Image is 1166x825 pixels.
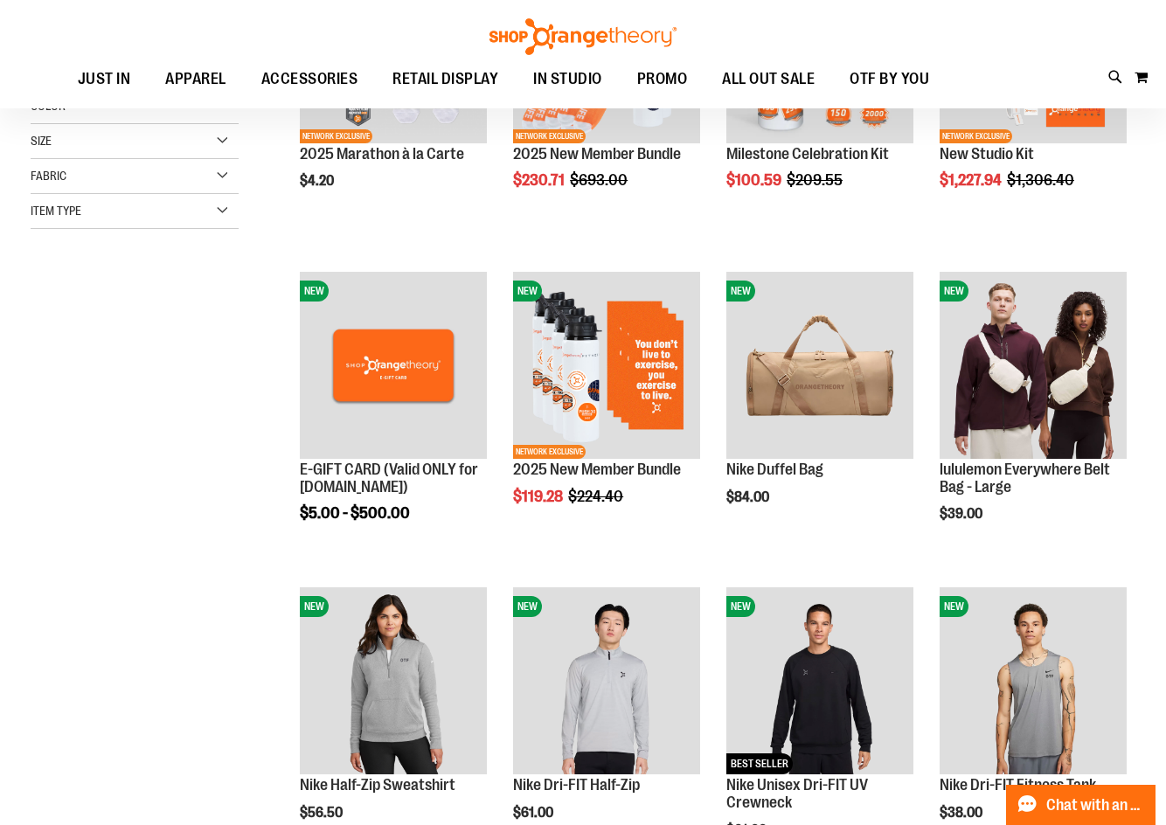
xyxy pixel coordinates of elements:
[31,169,66,183] span: Fabric
[31,134,52,148] span: Size
[570,171,630,189] span: $693.00
[513,171,567,189] span: $230.71
[1006,785,1156,825] button: Chat with an Expert
[513,587,700,777] a: Nike Dri-FIT Half-ZipNEW
[487,18,679,55] img: Shop Orangetheory
[513,272,700,459] img: 2025 New Member Bundle
[392,59,498,99] span: RETAIL DISPLAY
[940,272,1127,459] img: lululemon Everywhere Belt Bag - Large
[722,59,815,99] span: ALL OUT SALE
[513,587,700,774] img: Nike Dri-FIT Half-Zip
[300,272,487,461] a: E-GIFT CARD (Valid ONLY for ShopOrangetheory.com)NEW
[1046,797,1145,814] span: Chat with an Expert
[726,587,913,777] a: Nike Unisex Dri-FIT UV CrewneckNEWBEST SELLER
[300,145,464,163] a: 2025 Marathon à la Carte
[568,488,626,505] span: $224.40
[504,263,709,550] div: product
[300,272,487,459] img: E-GIFT CARD (Valid ONLY for ShopOrangetheory.com)
[940,506,985,522] span: $39.00
[940,587,1127,774] img: Nike Dri-FIT Fitness Tank
[726,145,889,163] a: Milestone Celebration Kit
[940,171,1004,189] span: $1,227.94
[940,281,968,302] span: NEW
[300,587,487,777] a: Nike Half-Zip SweatshirtNEW
[940,145,1034,163] a: New Studio Kit
[513,129,586,143] span: NETWORK EXCLUSIVE
[940,461,1110,496] a: lululemon Everywhere Belt Bag - Large
[300,504,410,522] span: $5.00 - $500.00
[300,281,329,302] span: NEW
[513,461,681,478] a: 2025 New Member Bundle
[726,776,868,811] a: Nike Unisex Dri-FIT UV Crewneck
[931,263,1135,567] div: product
[940,805,985,821] span: $38.00
[940,272,1127,461] a: lululemon Everywhere Belt Bag - LargeNEW
[940,587,1127,777] a: Nike Dri-FIT Fitness TankNEW
[300,805,345,821] span: $56.50
[850,59,929,99] span: OTF BY YOU
[165,59,226,99] span: APPAREL
[513,776,640,794] a: Nike Dri-FIT Half-Zip
[726,461,823,478] a: Nike Duffel Bag
[291,263,496,567] div: product
[940,129,1012,143] span: NETWORK EXCLUSIVE
[726,272,913,459] img: Nike Duffel Bag
[726,587,913,774] img: Nike Unisex Dri-FIT UV Crewneck
[300,587,487,774] img: Nike Half-Zip Sweatshirt
[513,596,542,617] span: NEW
[300,596,329,617] span: NEW
[300,173,337,189] span: $4.20
[513,272,700,461] a: 2025 New Member BundleNEWNETWORK EXCLUSIVE
[718,263,922,550] div: product
[513,145,681,163] a: 2025 New Member Bundle
[300,129,372,143] span: NETWORK EXCLUSIVE
[726,753,793,774] span: BEST SELLER
[726,489,772,505] span: $84.00
[940,776,1096,794] a: Nike Dri-FIT Fitness Tank
[300,461,478,496] a: E-GIFT CARD (Valid ONLY for [DOMAIN_NAME])
[300,776,455,794] a: Nike Half-Zip Sweatshirt
[726,272,913,461] a: Nike Duffel BagNEW
[513,488,566,505] span: $119.28
[637,59,688,99] span: PROMO
[787,171,845,189] span: $209.55
[726,171,784,189] span: $100.59
[513,805,556,821] span: $61.00
[533,59,602,99] span: IN STUDIO
[726,281,755,302] span: NEW
[78,59,131,99] span: JUST IN
[513,445,586,459] span: NETWORK EXCLUSIVE
[513,281,542,302] span: NEW
[726,596,755,617] span: NEW
[1007,171,1077,189] span: $1,306.40
[31,204,81,218] span: Item Type
[261,59,358,99] span: ACCESSORIES
[940,596,968,617] span: NEW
